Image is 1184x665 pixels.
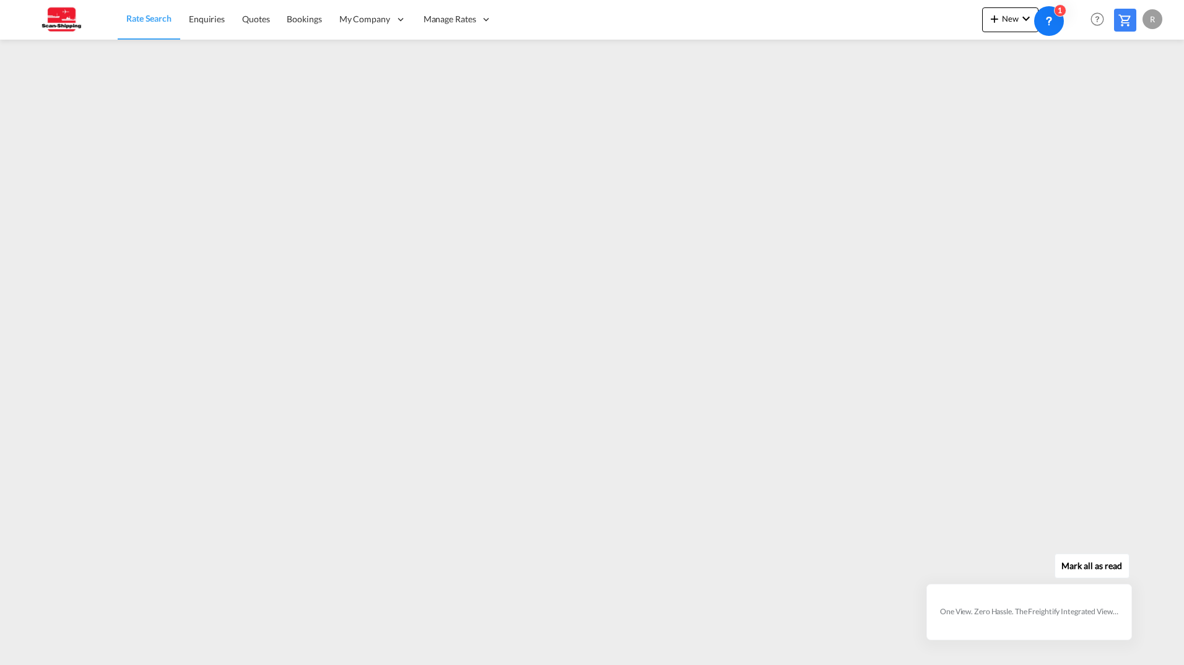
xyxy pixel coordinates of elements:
[1143,9,1162,29] div: R
[982,7,1038,32] button: icon-plus 400-fgNewicon-chevron-down
[987,11,1002,26] md-icon: icon-plus 400-fg
[339,13,390,25] span: My Company
[1019,11,1034,26] md-icon: icon-chevron-down
[424,13,476,25] span: Manage Rates
[287,14,321,24] span: Bookings
[1087,9,1108,30] span: Help
[126,13,172,24] span: Rate Search
[242,14,269,24] span: Quotes
[189,14,225,24] span: Enquiries
[987,14,1034,24] span: New
[1087,9,1114,31] div: Help
[19,6,102,33] img: 123b615026f311ee80dabbd30bc9e10f.jpg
